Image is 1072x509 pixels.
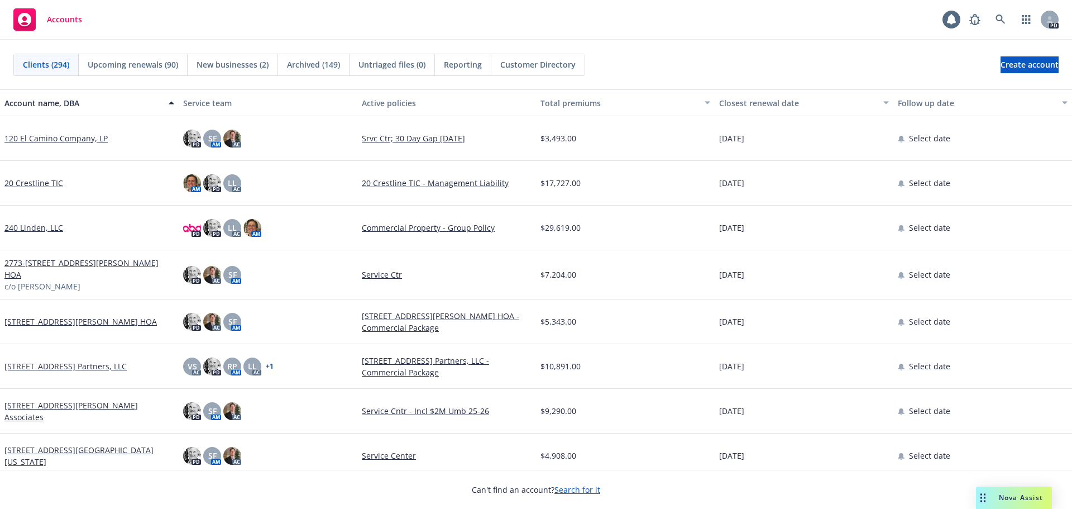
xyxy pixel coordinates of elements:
a: Commercial Property - Group Policy [362,222,532,234]
img: photo [203,266,221,284]
span: LL [228,222,237,234]
button: Total premiums [536,89,715,116]
span: $3,493.00 [540,132,576,144]
a: [STREET_ADDRESS] Partners, LLC [4,360,127,372]
a: [STREET_ADDRESS] Partners, LLC - Commercial Package [362,355,532,378]
img: photo [183,313,201,331]
a: Service Ctr [362,269,532,280]
span: Create account [1001,54,1059,75]
a: Service Cntr - Incl $2M Umb 25-26 [362,405,532,417]
span: Select date [909,450,950,462]
span: LL [248,360,257,372]
span: [DATE] [719,177,744,189]
div: Total premiums [540,97,698,109]
img: photo [183,266,201,284]
a: Accounts [9,4,87,35]
span: [DATE] [719,132,744,144]
a: 120 El Camino Company, LP [4,132,108,144]
img: photo [223,402,241,420]
span: $7,204.00 [540,269,576,280]
span: $17,727.00 [540,177,581,189]
span: [DATE] [719,269,744,280]
div: Drag to move [976,487,990,509]
div: Account name, DBA [4,97,162,109]
button: Active policies [357,89,536,116]
div: Closest renewal date [719,97,877,109]
span: c/o [PERSON_NAME] [4,280,80,292]
a: + 1 [266,363,274,370]
span: [DATE] [719,360,744,372]
span: VS [188,360,197,372]
span: Select date [909,405,950,417]
a: 20 Crestline TIC - Management Liability [362,177,532,189]
img: photo [183,219,201,237]
a: Switch app [1015,8,1037,31]
span: Upcoming renewals (90) [88,59,178,70]
span: SF [208,405,217,417]
a: Create account [1001,56,1059,73]
span: SF [228,269,237,280]
img: photo [223,447,241,465]
span: [DATE] [719,222,744,234]
span: [DATE] [719,450,744,462]
a: Report a Bug [964,8,986,31]
span: Select date [909,316,950,327]
img: photo [183,402,201,420]
a: Service Center [362,450,532,462]
span: $4,908.00 [540,450,576,462]
span: SF [208,132,217,144]
a: Srvc Ctr; 30 Day Gap [DATE] [362,132,532,144]
img: photo [183,130,201,148]
span: Clients (294) [23,59,69,70]
a: [STREET_ADDRESS][PERSON_NAME] HOA [4,316,157,327]
span: SF [208,450,217,462]
img: photo [183,447,201,465]
span: $9,290.00 [540,405,576,417]
img: photo [223,130,241,148]
span: $10,891.00 [540,360,581,372]
span: Archived (149) [287,59,340,70]
span: [DATE] [719,316,744,327]
span: SF [228,316,237,327]
span: RP [227,360,237,372]
div: Service team [183,97,353,109]
span: [DATE] [719,405,744,417]
span: Reporting [444,59,482,70]
img: photo [203,313,221,331]
span: LL [228,177,237,189]
span: Select date [909,177,950,189]
span: Select date [909,222,950,234]
button: Service team [179,89,357,116]
span: Nova Assist [999,493,1043,502]
button: Follow up date [893,89,1072,116]
a: [STREET_ADDRESS][PERSON_NAME] Associates [4,399,174,423]
span: New businesses (2) [197,59,269,70]
span: Untriaged files (0) [358,59,425,70]
span: Select date [909,132,950,144]
img: photo [183,174,201,192]
a: [STREET_ADDRESS][GEOGRAPHIC_DATA][US_STATE] [4,444,174,468]
img: photo [203,174,221,192]
span: $5,343.00 [540,316,576,327]
button: Closest renewal date [715,89,893,116]
img: photo [243,219,261,237]
span: Select date [909,269,950,280]
img: photo [203,358,221,375]
a: 2773-[STREET_ADDRESS][PERSON_NAME] HOA [4,257,174,280]
div: Active policies [362,97,532,109]
a: [STREET_ADDRESS][PERSON_NAME] HOA - Commercial Package [362,310,532,334]
a: Search for it [554,484,600,495]
span: $29,619.00 [540,222,581,234]
div: Follow up date [898,97,1055,109]
span: Select date [909,360,950,372]
span: Accounts [47,15,82,24]
a: 240 Linden, LLC [4,222,63,234]
span: Customer Directory [500,59,576,70]
button: Nova Assist [976,487,1052,509]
